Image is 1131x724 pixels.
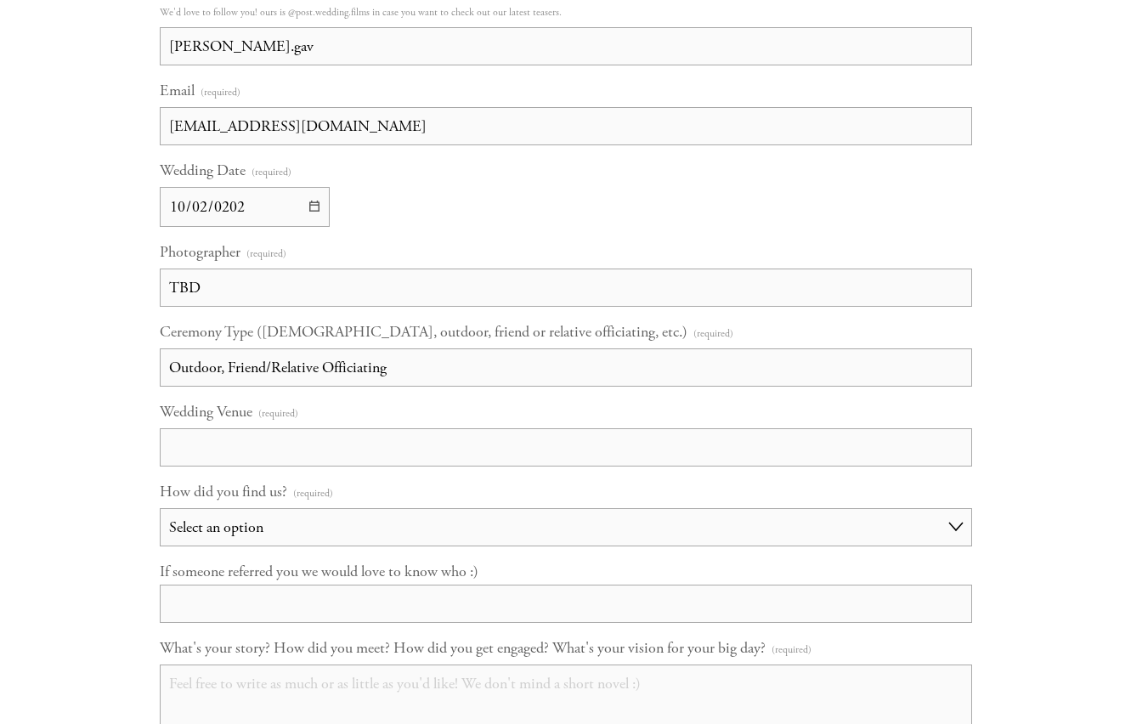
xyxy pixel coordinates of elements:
[160,638,766,658] span: What's your story? How did you meet? How did you get engaged? What's your vision for your big day?
[160,242,240,262] span: Photographer
[160,482,287,501] span: How did you find us?
[160,1,972,24] p: We'd love to follow you! ours is @post.wedding.films in case you want to check out our latest tea...
[160,81,195,100] span: Email
[160,161,246,180] span: Wedding Date
[160,322,687,342] span: Ceremony Type ([DEMOGRAPHIC_DATA], outdoor, friend or relative officiating, etc.)
[693,322,733,345] span: (required)
[160,402,252,421] span: Wedding Venue
[246,242,286,265] span: (required)
[160,562,478,581] span: If someone referred you we would love to know who :)
[160,508,972,546] select: How did you find us?
[293,482,333,505] span: (required)
[258,402,298,425] span: (required)
[252,161,291,184] span: (required)
[201,81,240,104] span: (required)
[772,638,811,661] span: (required)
